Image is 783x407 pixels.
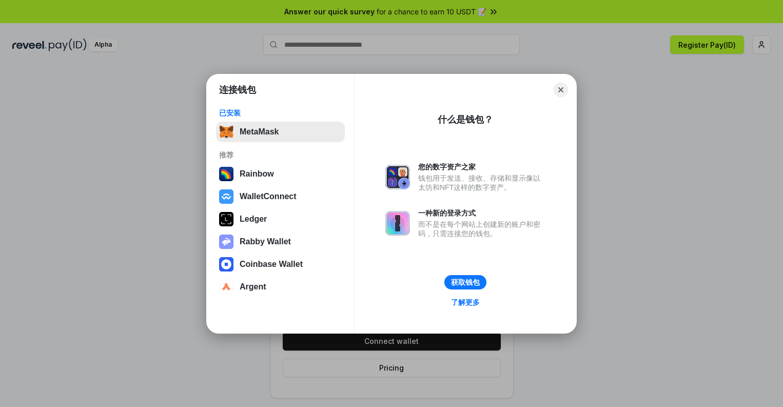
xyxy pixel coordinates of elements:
div: 已安装 [219,108,342,118]
div: 一种新的登录方式 [418,208,545,218]
img: svg+xml,%3Csvg%20width%3D%2228%22%20height%3D%2228%22%20viewBox%3D%220%200%2028%2028%22%20fill%3D... [219,257,233,272]
button: 获取钱包 [444,275,486,289]
div: 获取钱包 [451,278,480,287]
img: svg+xml,%3Csvg%20xmlns%3D%22http%3A%2F%2Fwww.w3.org%2F2000%2Fsvg%22%20width%3D%2228%22%20height%3... [219,212,233,226]
div: 您的数字资产之家 [418,162,545,171]
div: Rainbow [240,169,274,179]
button: Argent [216,277,345,297]
div: WalletConnect [240,192,297,201]
div: 推荐 [219,150,342,160]
h1: 连接钱包 [219,84,256,96]
button: Coinbase Wallet [216,254,345,275]
img: svg+xml,%3Csvg%20width%3D%22120%22%20height%3D%22120%22%20viewBox%3D%220%200%20120%20120%22%20fil... [219,167,233,181]
button: MetaMask [216,122,345,142]
div: 了解更多 [451,298,480,307]
img: svg+xml,%3Csvg%20width%3D%2228%22%20height%3D%2228%22%20viewBox%3D%220%200%2028%2028%22%20fill%3D... [219,189,233,204]
button: Rainbow [216,164,345,184]
div: Rabby Wallet [240,237,291,246]
div: Argent [240,282,266,292]
div: 而不是在每个网站上创建新的账户和密码，只需连接您的钱包。 [418,220,545,238]
div: MetaMask [240,127,279,137]
div: 什么是钱包？ [438,113,493,126]
img: svg+xml,%3Csvg%20width%3D%2228%22%20height%3D%2228%22%20viewBox%3D%220%200%2028%2028%22%20fill%3D... [219,280,233,294]
button: WalletConnect [216,186,345,207]
img: svg+xml,%3Csvg%20xmlns%3D%22http%3A%2F%2Fwww.w3.org%2F2000%2Fsvg%22%20fill%3D%22none%22%20viewBox... [385,211,410,236]
div: Coinbase Wallet [240,260,303,269]
button: Rabby Wallet [216,231,345,252]
a: 了解更多 [445,296,486,309]
div: 钱包用于发送、接收、存储和显示像以太坊和NFT这样的数字资产。 [418,173,545,192]
button: Ledger [216,209,345,229]
div: Ledger [240,215,267,224]
button: Close [554,83,568,97]
img: svg+xml,%3Csvg%20xmlns%3D%22http%3A%2F%2Fwww.w3.org%2F2000%2Fsvg%22%20fill%3D%22none%22%20viewBox... [385,165,410,189]
img: svg+xml,%3Csvg%20xmlns%3D%22http%3A%2F%2Fwww.w3.org%2F2000%2Fsvg%22%20fill%3D%22none%22%20viewBox... [219,235,233,249]
img: svg+xml,%3Csvg%20fill%3D%22none%22%20height%3D%2233%22%20viewBox%3D%220%200%2035%2033%22%20width%... [219,125,233,139]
